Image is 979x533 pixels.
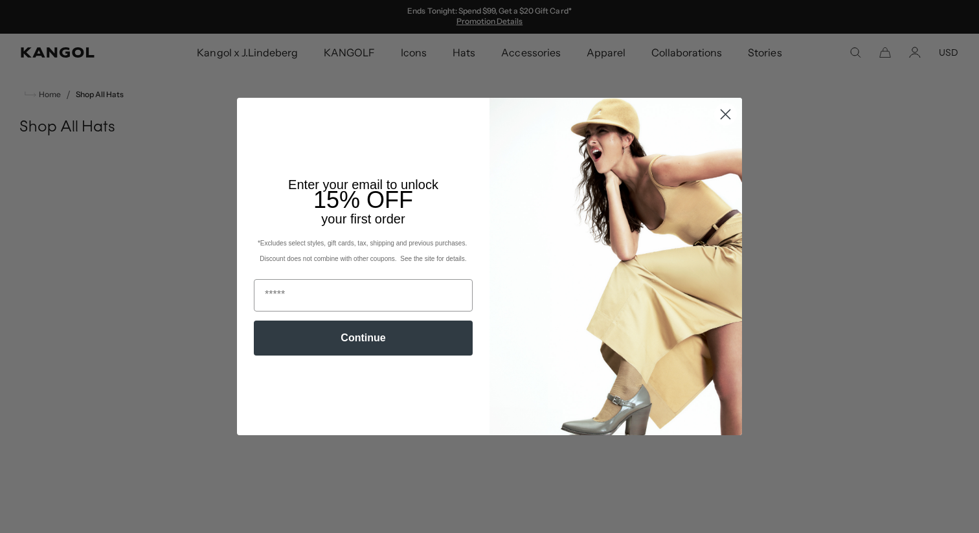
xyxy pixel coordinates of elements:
[254,321,473,356] button: Continue
[489,98,742,435] img: 93be19ad-e773-4382-80b9-c9d740c9197f.jpeg
[714,103,737,126] button: Close dialog
[258,240,469,262] span: *Excludes select styles, gift cards, tax, shipping and previous purchases. Discount does not comb...
[313,187,413,213] span: 15% OFF
[321,212,405,226] span: your first order
[254,279,473,312] input: Email
[288,177,438,192] span: Enter your email to unlock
